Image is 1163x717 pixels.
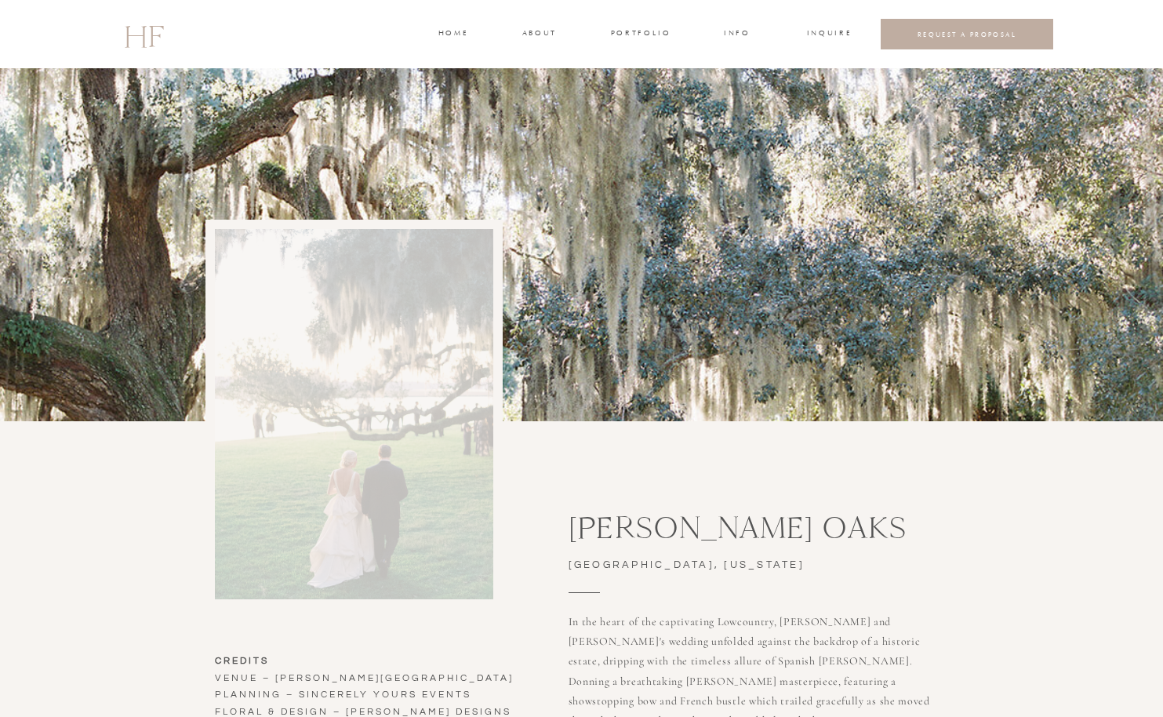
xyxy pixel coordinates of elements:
a: home [438,27,467,42]
a: INFO [723,27,752,42]
a: HF [124,12,163,57]
a: portfolio [611,27,670,42]
a: about [522,27,555,42]
h3: [GEOGRAPHIC_DATA], [US_STATE] [569,556,842,579]
h3: [PERSON_NAME] Oaks [569,511,1045,556]
b: CREDITS [215,656,269,666]
a: REQUEST A PROPOSAL [893,30,1041,38]
a: INQUIRE [807,27,849,42]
